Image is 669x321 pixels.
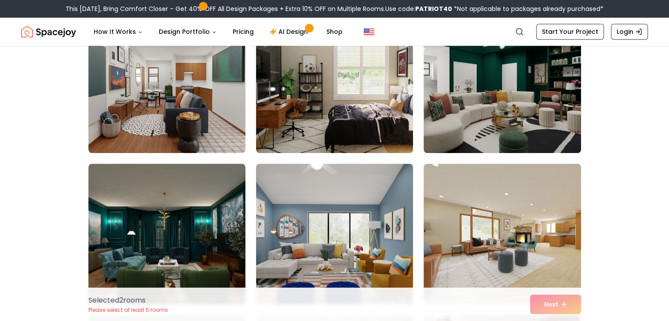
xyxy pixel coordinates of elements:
[21,18,648,46] nav: Global
[415,4,452,13] b: PATRIOT40
[226,23,261,40] a: Pricing
[88,306,168,314] p: Please select at least 5 rooms
[536,24,604,40] a: Start Your Project
[87,23,150,40] button: How It Works
[364,26,374,37] img: United States
[88,164,245,304] img: Room room-85
[152,23,224,40] button: Design Portfolio
[21,23,76,40] a: Spacejoy
[424,164,581,304] img: Room room-87
[88,295,168,306] p: Selected 2 room s
[424,12,581,153] img: Room room-84
[87,23,350,40] nav: Main
[66,4,603,13] div: This [DATE], Bring Comfort Closer – Get 40% OFF All Design Packages + Extra 10% OFF on Multiple R...
[319,23,350,40] a: Shop
[256,164,413,304] img: Room room-86
[88,12,245,153] img: Room room-82
[256,12,413,153] img: Room room-83
[452,4,603,13] span: *Not applicable to packages already purchased*
[611,24,648,40] a: Login
[385,4,452,13] span: Use code:
[263,23,318,40] a: AI Design
[21,23,76,40] img: Spacejoy Logo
